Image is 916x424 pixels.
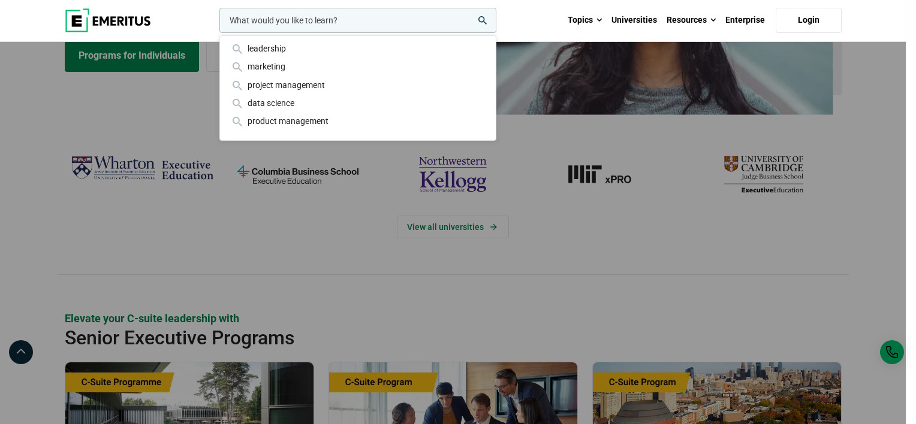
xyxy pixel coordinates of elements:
div: leadership [230,42,486,55]
div: marketing [230,60,486,73]
input: woocommerce-product-search-field-0 [219,8,496,33]
div: product management [230,114,486,128]
div: data science [230,96,486,110]
div: project management [230,78,486,92]
a: Login [776,8,842,33]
